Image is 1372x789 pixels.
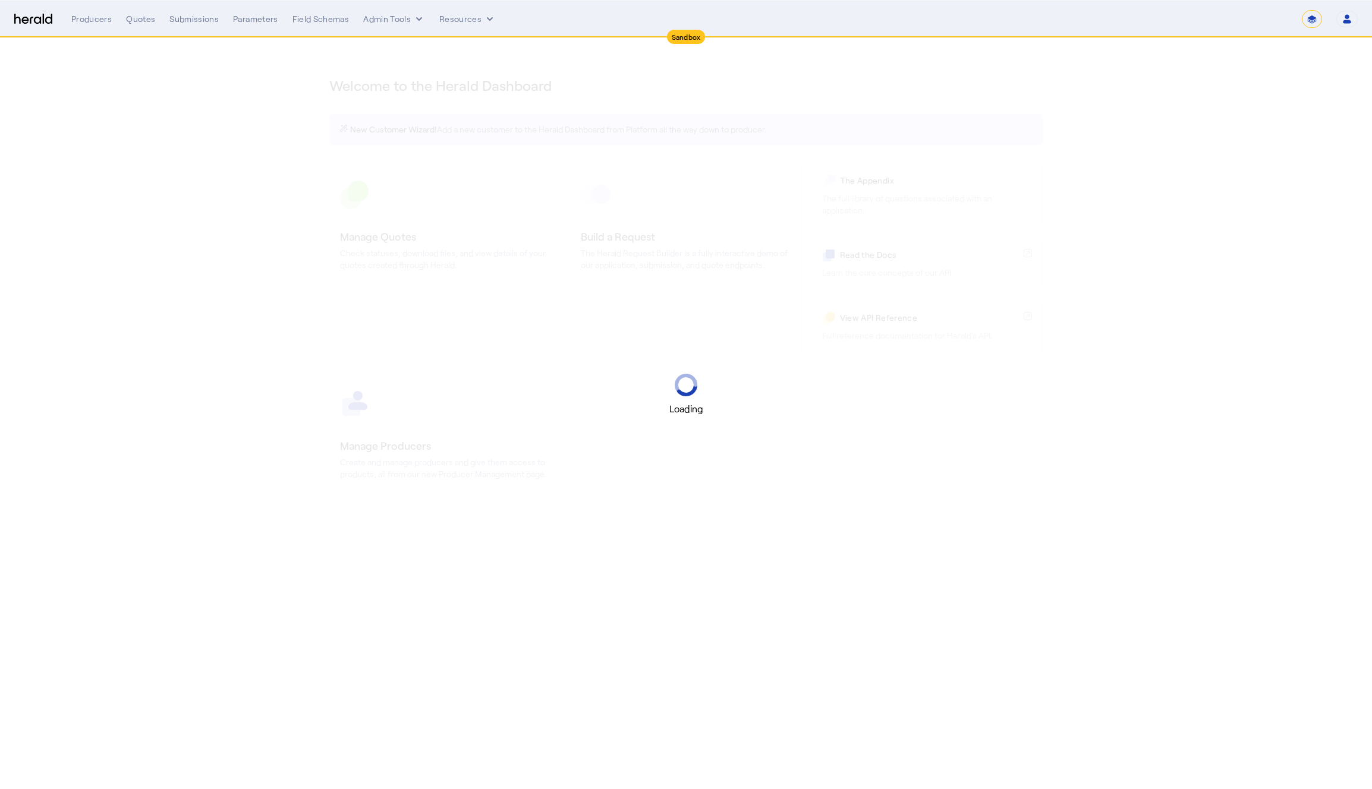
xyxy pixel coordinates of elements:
div: Sandbox [667,30,706,44]
div: Quotes [126,13,155,25]
div: Parameters [233,13,278,25]
img: Herald Logo [14,14,52,25]
div: Producers [71,13,112,25]
div: Field Schemas [292,13,350,25]
div: Submissions [169,13,219,25]
button: internal dropdown menu [363,13,425,25]
button: Resources dropdown menu [439,13,496,25]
